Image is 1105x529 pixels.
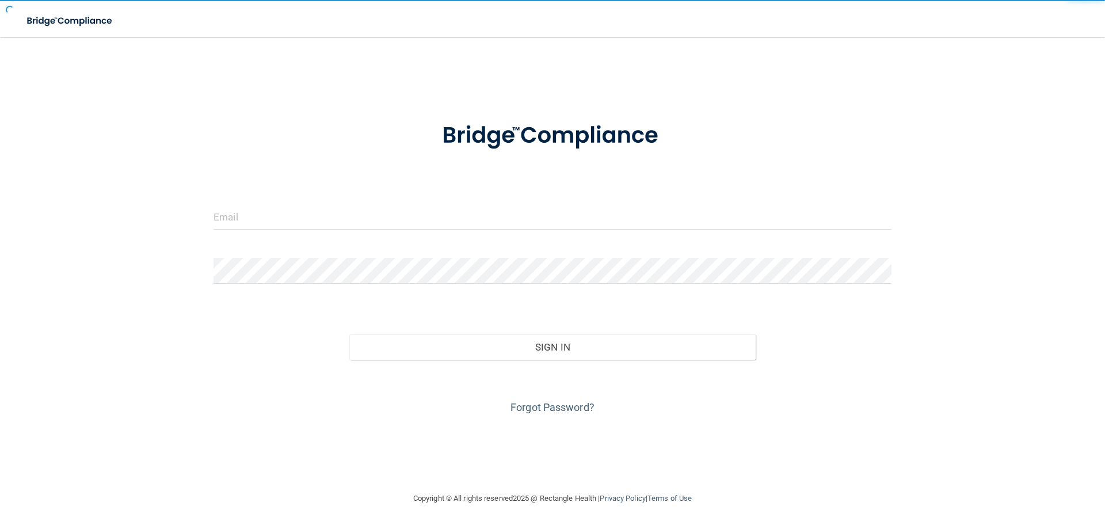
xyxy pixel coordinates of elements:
button: Sign In [349,334,756,360]
img: bridge_compliance_login_screen.278c3ca4.svg [17,9,123,33]
input: Email [214,204,891,230]
img: bridge_compliance_login_screen.278c3ca4.svg [418,106,687,166]
div: Copyright © All rights reserved 2025 @ Rectangle Health | | [342,480,763,517]
a: Terms of Use [647,494,692,503]
a: Forgot Password? [510,401,595,413]
a: Privacy Policy [600,494,645,503]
